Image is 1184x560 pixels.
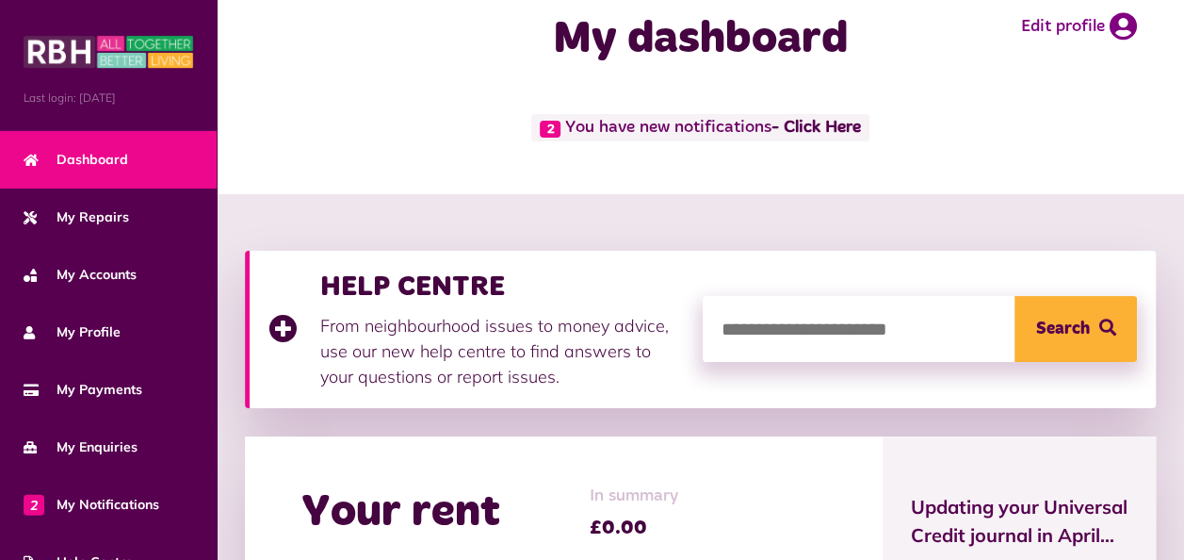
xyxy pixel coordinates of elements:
[320,270,684,304] h3: HELP CENTRE
[24,207,129,227] span: My Repairs
[24,265,137,285] span: My Accounts
[478,12,924,67] h1: My dashboard
[24,495,159,515] span: My Notifications
[24,90,193,107] span: Last login: [DATE]
[301,486,500,540] h2: Your rent
[1021,12,1137,41] a: Edit profile
[24,33,193,71] img: MyRBH
[540,121,560,138] span: 2
[1014,296,1137,362] button: Search
[24,380,142,400] span: My Payments
[911,493,1127,550] span: Updating your Universal Credit journal in April...
[24,322,121,342] span: My Profile
[771,120,861,137] a: - Click Here
[320,313,684,389] p: From neighbourhood issues to money advice, use our new help centre to find answers to your questi...
[1036,296,1090,362] span: Search
[24,150,128,170] span: Dashboard
[590,484,679,509] span: In summary
[531,114,868,141] span: You have new notifications
[24,437,138,457] span: My Enquiries
[590,514,679,542] span: £0.00
[24,494,44,515] span: 2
